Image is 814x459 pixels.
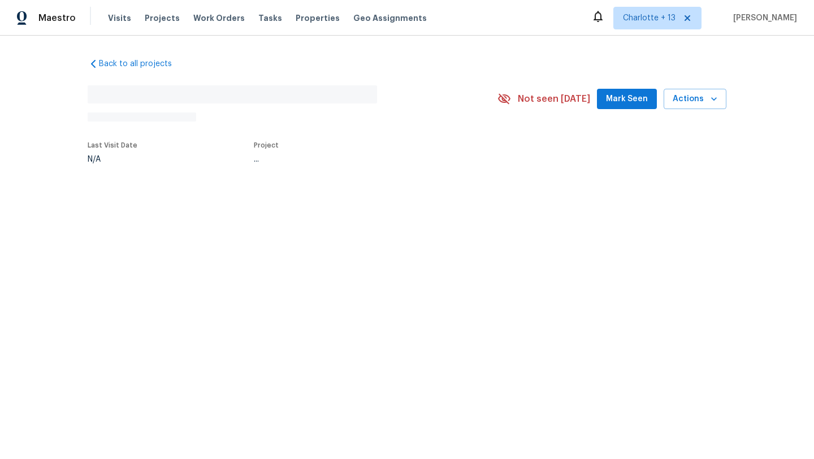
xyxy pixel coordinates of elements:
span: Geo Assignments [353,12,427,24]
span: Mark Seen [606,92,648,106]
button: Mark Seen [597,89,657,110]
span: Visits [108,12,131,24]
div: N/A [88,155,137,163]
span: Projects [145,12,180,24]
button: Actions [664,89,726,110]
span: Actions [673,92,717,106]
span: Project [254,142,279,149]
div: ... [254,155,471,163]
span: Work Orders [193,12,245,24]
span: [PERSON_NAME] [729,12,797,24]
span: Not seen [DATE] [518,93,590,105]
span: Maestro [38,12,76,24]
span: Tasks [258,14,282,22]
a: Back to all projects [88,58,196,70]
span: Last Visit Date [88,142,137,149]
span: Properties [296,12,340,24]
span: Charlotte + 13 [623,12,676,24]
